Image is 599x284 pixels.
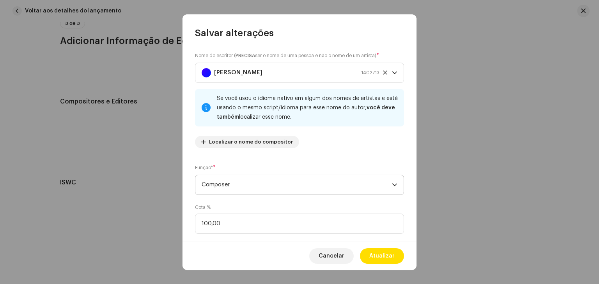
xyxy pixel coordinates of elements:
[319,248,344,264] span: Cancelar
[214,63,262,82] strong: [PERSON_NAME]
[195,27,274,39] span: Salvar alterações
[209,134,293,150] span: Localizar o nome do compositor
[369,248,395,264] span: Atualizar
[217,94,398,122] div: Se você usou o idioma nativo em algum dos nomes de artistas e está usando o mesmo script/idioma p...
[361,63,379,82] span: 1402713
[202,63,392,82] span: ITAMAR MODESTO DA SILVA
[392,175,397,195] div: dropdown trigger
[236,53,255,58] strong: PRECISA
[360,248,404,264] button: Atualizar
[195,52,376,60] small: Nome do escritor ( ser o nome de uma pessoa e não o nome de um artista)
[195,204,211,210] label: Cota %
[195,136,299,148] button: Localizar o nome do compositor
[195,164,213,172] small: Função*
[309,248,354,264] button: Cancelar
[195,214,404,234] input: Insira a % de quota
[202,175,392,195] span: Composer
[392,63,397,82] div: dropdown trigger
